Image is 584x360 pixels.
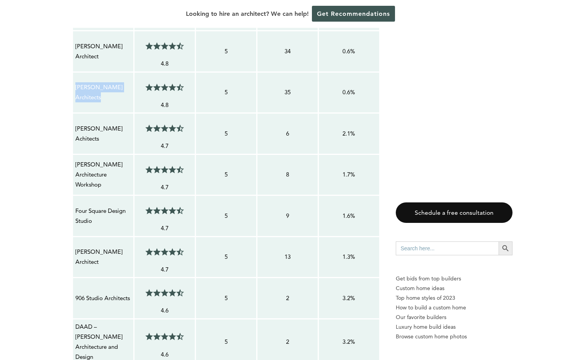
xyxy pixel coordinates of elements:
a: Top home styles of 2023 [396,293,512,303]
svg: Search [501,244,510,253]
p: 4.8 [137,100,192,110]
p: 3.2% [321,337,377,347]
a: Luxury home build ideas [396,322,512,332]
p: 5 [198,337,254,347]
p: 4.6 [137,306,192,316]
p: 5 [198,293,254,303]
p: 1.6% [321,211,377,221]
a: Our favorite builders [396,312,512,322]
a: Browse custom home photos [396,332,512,341]
p: 13 [260,252,315,262]
p: Four Square Design Studio [75,206,131,226]
p: [PERSON_NAME] Architecture Workshop [75,160,131,190]
p: 0.6% [321,87,377,97]
p: 2.1% [321,129,377,139]
p: 9 [260,211,315,221]
p: 6 [260,129,315,139]
p: 5 [198,129,254,139]
p: 4.6 [137,350,192,360]
p: 1.7% [321,170,377,180]
a: Custom home ideas [396,284,512,293]
p: Get bids from top builders [396,274,512,284]
a: Schedule a free consultation [396,202,512,223]
a: How to build a custom home [396,303,512,312]
p: 8 [260,170,315,180]
p: [PERSON_NAME] Architects [75,82,131,103]
p: 34 [260,46,315,56]
p: 2 [260,337,315,347]
p: 0.6% [321,46,377,56]
input: Search here... [396,241,499,255]
p: 35 [260,87,315,97]
p: [PERSON_NAME] Architect [75,41,131,62]
p: 3.2% [321,293,377,303]
p: 5 [198,87,254,97]
p: 4.8 [137,59,192,69]
p: 1.3% [321,252,377,262]
p: [PERSON_NAME] Architect [75,247,131,267]
p: 5 [198,252,254,262]
p: 4.7 [137,141,192,151]
p: 5 [198,211,254,221]
a: Get Recommendations [312,6,395,22]
p: [PERSON_NAME] Achitects [75,124,131,144]
p: 5 [198,46,254,56]
p: 4.7 [137,223,192,233]
p: 906 Studio Architects [75,293,131,303]
p: 4.7 [137,265,192,275]
p: 4.7 [137,182,192,192]
p: 2 [260,293,315,303]
p: 5 [198,170,254,180]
